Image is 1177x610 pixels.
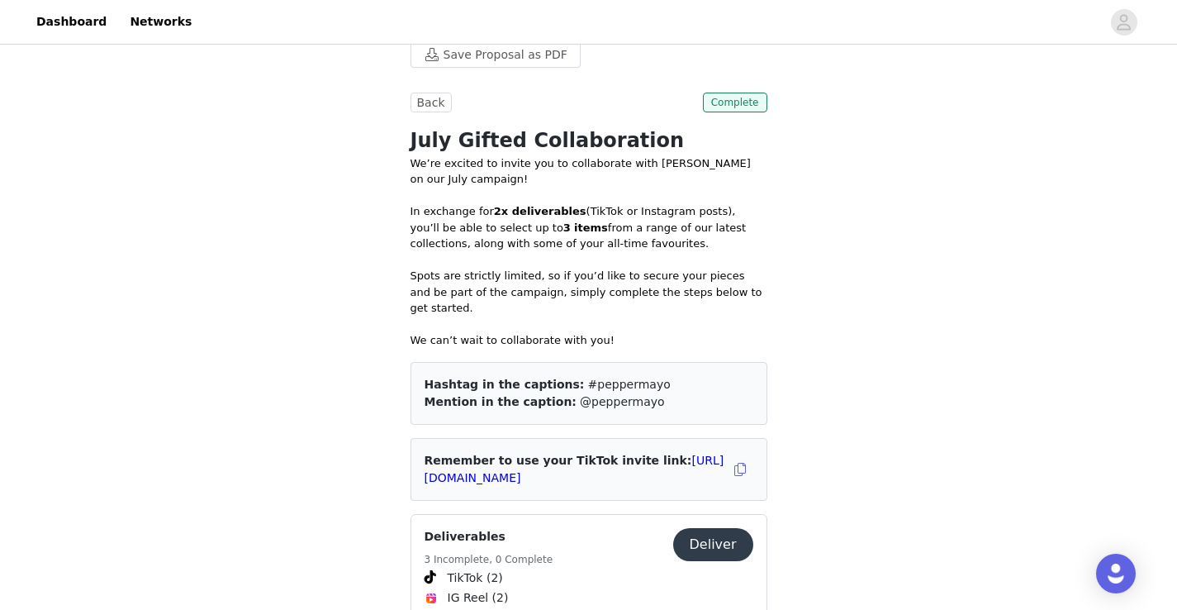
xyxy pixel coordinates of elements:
[411,41,581,68] button: Save Proposal as PDF
[411,93,452,112] button: Back
[580,395,664,408] span: @peppermayo
[26,3,116,41] a: Dashboard
[563,222,571,234] strong: 3
[411,332,767,349] p: We can’t wait to collaborate with you!
[448,589,509,607] span: IG Reel (2)
[425,592,438,605] img: Instagram Reels Icon
[1116,9,1132,36] div: avatar
[411,155,767,188] p: We’re excited to invite you to collaborate with [PERSON_NAME] on our July campaign!
[703,93,767,112] span: Complete
[588,378,671,391] span: #peppermayo
[1096,554,1136,593] div: Open Intercom Messenger
[448,569,503,587] span: TikTok (2)
[494,205,586,217] strong: 2x deliverables
[574,222,608,234] strong: items
[673,528,753,561] button: Deliver
[411,268,767,317] p: Spots are strictly limited, so if you’d like to secure your pieces and be part of the campaign, s...
[411,203,767,252] p: In exchange for (TikTok or Instagram posts), you’ll be able to select up to from a range of our l...
[425,395,577,408] span: Mention in the caption:
[411,126,767,155] h1: July Gifted Collaboration
[425,552,553,567] h5: 3 Incomplete, 0 Complete
[425,454,724,484] a: [URL][DOMAIN_NAME]
[425,378,585,391] span: Hashtag in the captions:
[120,3,202,41] a: Networks
[425,454,724,484] span: Remember to use your TikTok invite link:
[425,528,553,546] h4: Deliverables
